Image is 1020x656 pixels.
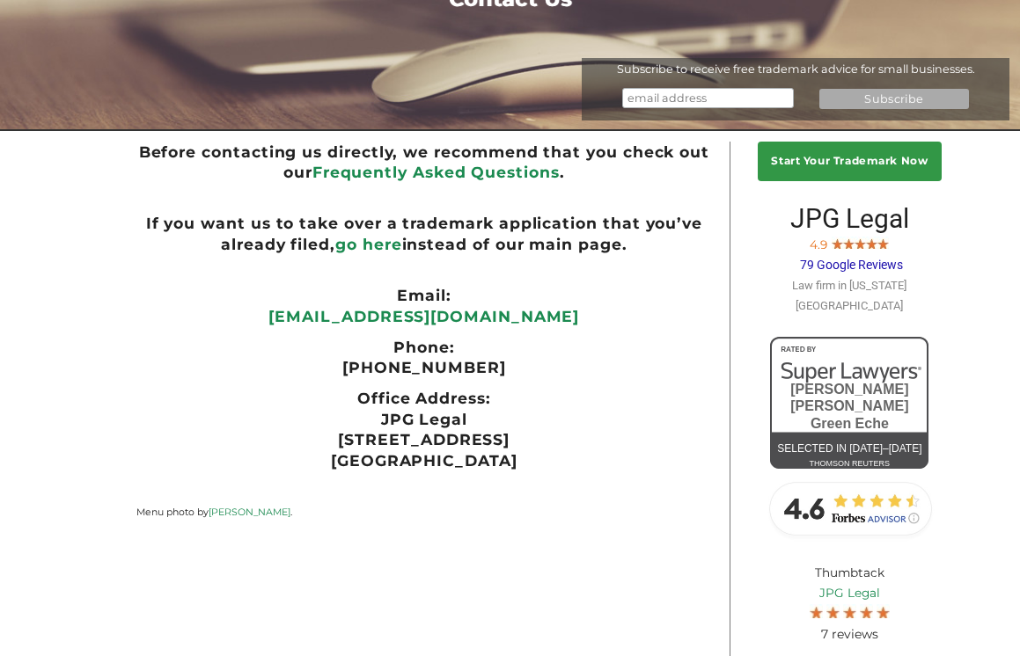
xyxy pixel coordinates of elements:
div: [PERSON_NAME] [PERSON_NAME] Green Eche [770,381,928,432]
span: 4.9 [810,237,827,251]
img: Screen-Shot-2017-10-03-at-11.31.22-PM.jpg [855,237,866,249]
ul: Email: [136,285,712,305]
a: [PERSON_NAME] [209,506,290,518]
img: Screen-Shot-2017-10-03-at-11.31.22-PM.jpg [810,604,823,618]
div: Selected in [DATE]–[DATE] [770,439,928,459]
ul: Office Address: [136,388,712,408]
ul: Phone: [136,337,712,357]
div: thomson reuters [770,454,928,474]
img: Screen-Shot-2017-10-03-at-11.31.22-PM.jpg [877,604,890,618]
img: Screen-Shot-2017-10-03-at-11.31.22-PM.jpg [826,604,840,618]
span: 79 Google Reviews [800,258,903,272]
a: go here [335,235,402,253]
small: Menu photo by . [136,506,292,518]
a: Frequently Asked Questions [312,163,560,181]
img: Screen-Shot-2017-10-03-at-11.31.22-PM.jpg [860,604,873,618]
img: Forbes-Advisor-Rating-JPG-Legal.jpg [761,473,937,543]
a: Start Your Trademark Now [758,142,942,182]
input: Subscribe [819,89,969,109]
span: JPG Legal [790,203,909,234]
ul: Before contacting us directly, we recommend that you check out our . [136,142,712,183]
ul: If you want us to take over a trademark application that you’ve already filed, instead of our mai... [136,213,712,254]
img: Screen-Shot-2017-10-03-at-11.31.22-PM.jpg [843,604,856,618]
img: Screen-Shot-2017-10-03-at-11.31.22-PM.jpg [843,237,855,249]
input: email address [622,88,794,108]
img: Screen-Shot-2017-10-03-at-11.31.22-PM.jpg [877,237,889,249]
img: Screen-Shot-2017-10-03-at-11.31.22-PM.jpg [866,237,877,249]
a: JPG Legal [764,583,936,603]
p: [PHONE_NUMBER] [136,357,712,377]
a: [EMAIL_ADDRESS][DOMAIN_NAME] [268,307,579,325]
a: JPG Legal 4.9 79 Google Reviews Law firm in [US_STATE][GEOGRAPHIC_DATA] [790,216,909,313]
span: 7 reviews [821,626,878,642]
a: [PERSON_NAME] [PERSON_NAME]Green EcheSelected in [DATE]–[DATE]thomson reuters [770,337,928,469]
span: Law firm in [US_STATE][GEOGRAPHIC_DATA] [792,279,906,312]
p: JPG Legal [STREET_ADDRESS] [GEOGRAPHIC_DATA] [136,409,712,470]
div: Subscribe to receive free trademark advice for small businesses. [582,62,1010,76]
img: Screen-Shot-2017-10-03-at-11.31.22-PM.jpg [832,237,843,249]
